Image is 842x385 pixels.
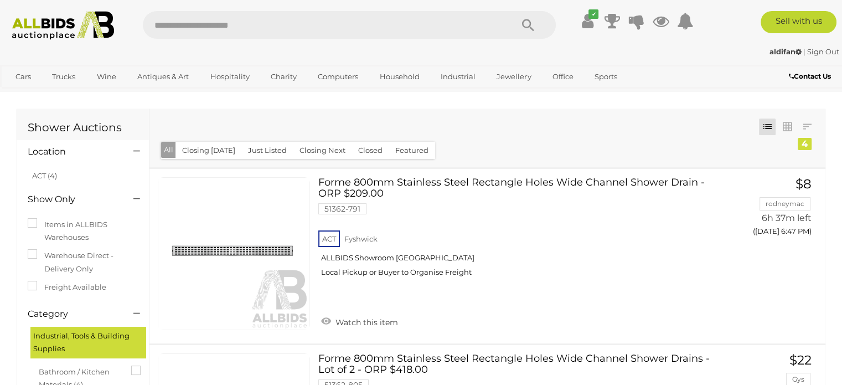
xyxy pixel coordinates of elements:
[203,68,257,86] a: Hospitality
[32,171,57,180] a: ACT (4)
[130,68,196,86] a: Antiques & Art
[389,142,435,159] button: Featured
[28,147,117,157] h4: Location
[579,11,596,31] a: ✔
[264,68,304,86] a: Charity
[8,68,38,86] a: Cars
[45,68,82,86] a: Trucks
[352,142,389,159] button: Closed
[318,313,401,330] a: Watch this item
[28,194,117,204] h4: Show Only
[28,218,138,244] label: Items in ALLBIDS Warehouses
[373,68,427,86] a: Household
[28,249,138,275] label: Warehouse Direct - Delivery Only
[28,309,117,319] h4: Category
[803,47,805,56] span: |
[795,176,812,192] span: $8
[333,317,398,327] span: Watch this item
[90,68,123,86] a: Wine
[807,47,839,56] a: Sign Out
[798,138,812,150] div: 4
[433,68,483,86] a: Industrial
[175,142,242,159] button: Closing [DATE]
[8,86,101,104] a: [GEOGRAPHIC_DATA]
[28,281,106,294] label: Freight Available
[161,142,176,158] button: All
[489,68,538,86] a: Jewellery
[241,142,293,159] button: Just Listed
[761,11,836,33] a: Sell with us
[789,72,831,80] b: Contact Us
[789,70,834,83] a: Contact Us
[327,177,704,285] a: Forme 800mm Stainless Steel Rectangle Holes Wide Channel Shower Drain - ORP $209.00 51362-791 ACT...
[789,352,812,368] span: $22
[587,68,624,86] a: Sports
[588,9,598,19] i: ✔
[30,327,146,358] div: Industrial, Tools & Building Supplies
[721,177,815,242] a: $8 rodneymac 6h 37m left ([DATE] 6:47 PM)
[500,11,556,39] button: Search
[769,47,802,56] strong: aldifan
[545,68,581,86] a: Office
[311,68,365,86] a: Computers
[28,121,138,134] h1: Shower Auctions
[769,47,803,56] a: aldifan
[6,11,120,40] img: Allbids.com.au
[293,142,352,159] button: Closing Next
